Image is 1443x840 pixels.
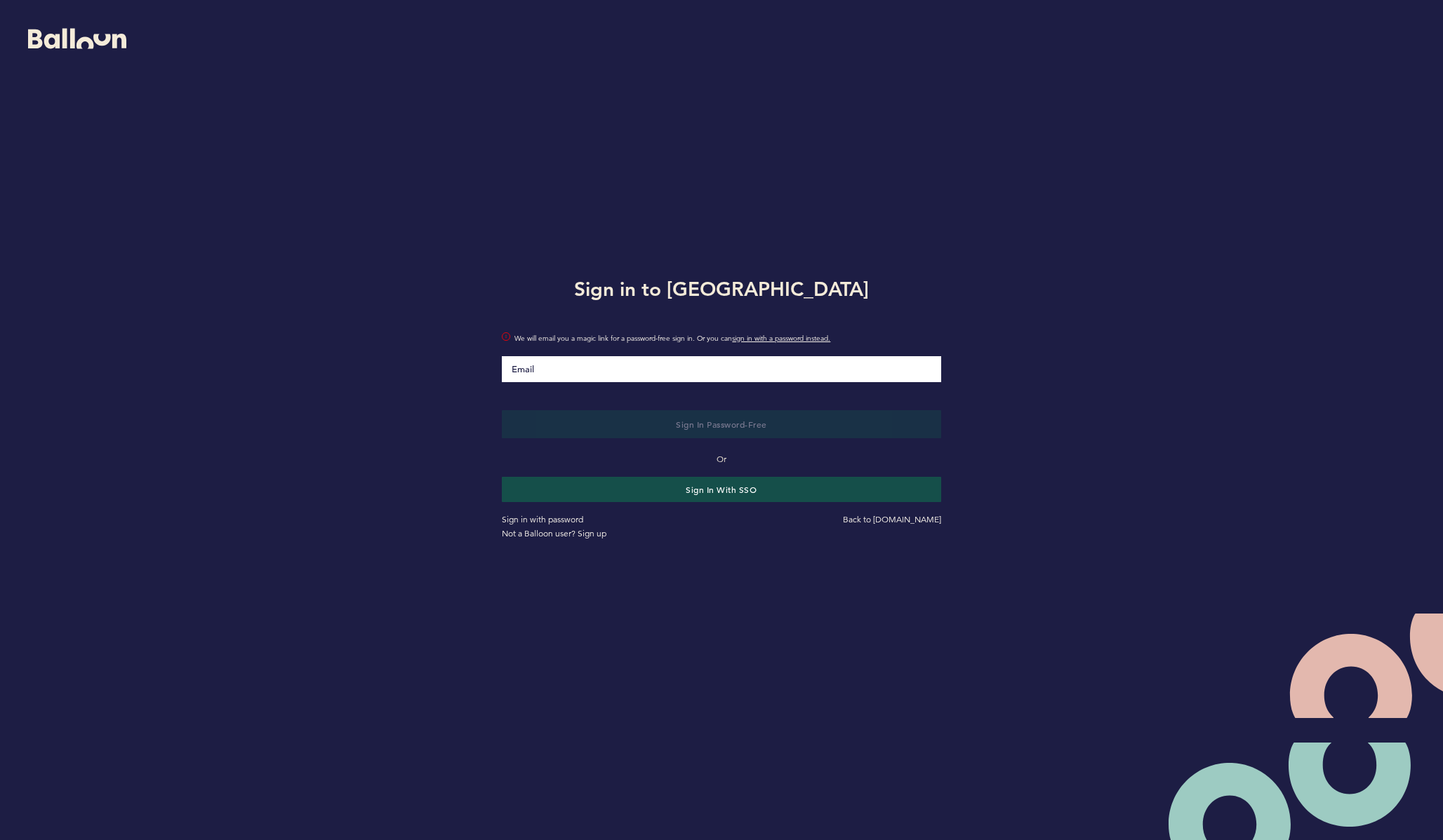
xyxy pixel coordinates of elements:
button: Sign in with SSO [502,477,940,502]
span: We will email you a magic link for a password-free sign in. Or you can [514,332,940,346]
a: Not a Balloon user? Sign up [502,528,606,538]
span: Sign in Password-Free [676,419,767,430]
a: sign in with a password instead. [732,334,830,343]
button: Sign in Password-Free [502,410,940,438]
a: Sign in with password [502,514,583,524]
h1: Sign in to [GEOGRAPHIC_DATA] [491,275,951,303]
input: Email [502,356,940,382]
p: Or [502,452,940,466]
a: Back to [DOMAIN_NAME] [843,514,941,524]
